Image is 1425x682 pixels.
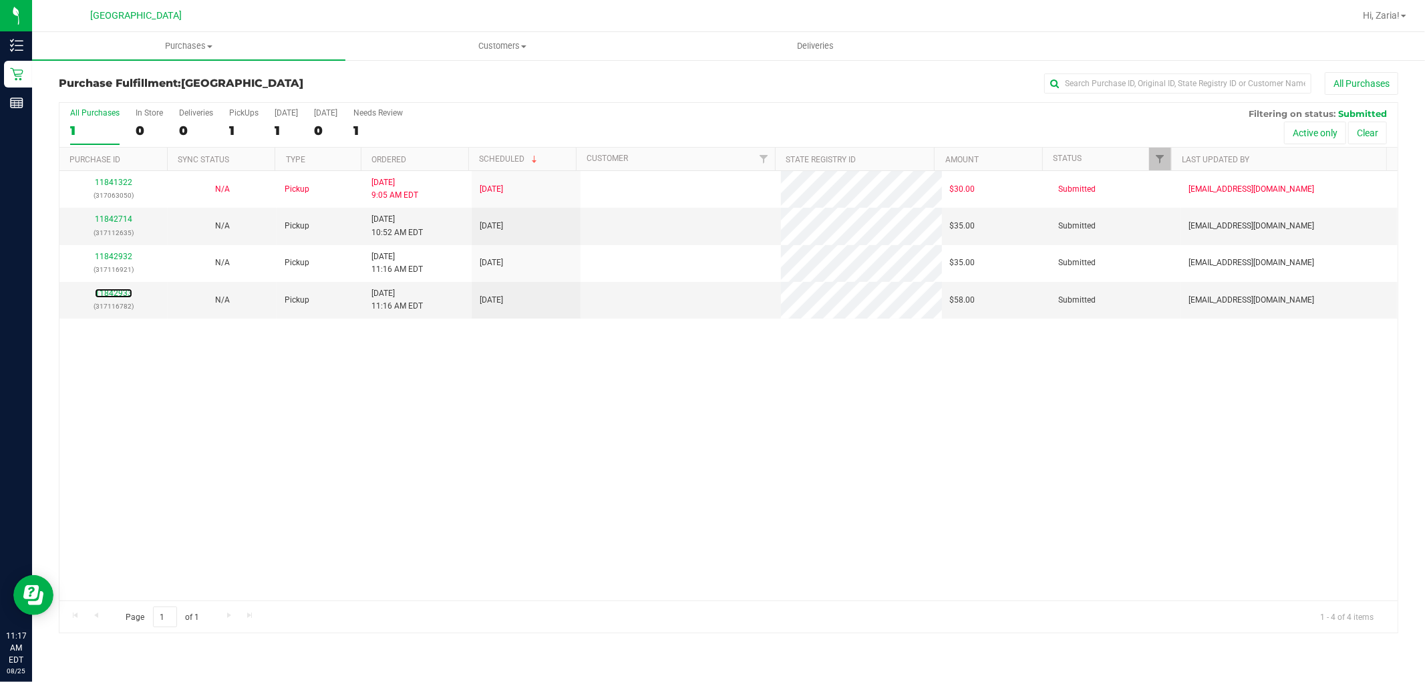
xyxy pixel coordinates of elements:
[1058,257,1096,269] span: Submitted
[6,666,26,676] p: 08/25
[229,123,259,138] div: 1
[67,226,160,239] p: (317112635)
[371,213,423,238] span: [DATE] 10:52 AM EDT
[67,263,160,276] p: (317116921)
[1053,154,1082,163] a: Status
[215,257,230,269] button: N/A
[285,294,309,307] span: Pickup
[95,252,132,261] a: 11842932
[314,108,337,118] div: [DATE]
[371,176,418,202] span: [DATE] 9:05 AM EDT
[67,300,160,313] p: (317116782)
[215,184,230,194] span: Not Applicable
[215,183,230,196] button: N/A
[32,40,345,52] span: Purchases
[371,155,406,164] a: Ordered
[1189,183,1314,196] span: [EMAIL_ADDRESS][DOMAIN_NAME]
[59,77,505,90] h3: Purchase Fulfillment:
[345,32,659,60] a: Customers
[70,108,120,118] div: All Purchases
[371,287,423,313] span: [DATE] 11:16 AM EDT
[480,183,503,196] span: [DATE]
[285,220,309,232] span: Pickup
[95,289,132,298] a: 11842933
[70,123,120,138] div: 1
[480,154,540,164] a: Scheduled
[314,123,337,138] div: 0
[215,295,230,305] span: Not Applicable
[1189,294,1314,307] span: [EMAIL_ADDRESS][DOMAIN_NAME]
[353,123,403,138] div: 1
[6,630,26,666] p: 11:17 AM EDT
[95,214,132,224] a: 11842714
[178,155,230,164] a: Sync Status
[136,123,163,138] div: 0
[480,294,503,307] span: [DATE]
[371,250,423,276] span: [DATE] 11:16 AM EDT
[10,39,23,52] inline-svg: Inventory
[786,155,856,164] a: State Registry ID
[286,155,305,164] a: Type
[67,189,160,202] p: (317063050)
[13,575,53,615] iframe: Resource center
[215,258,230,267] span: Not Applicable
[1348,122,1387,144] button: Clear
[587,154,629,163] a: Customer
[1044,73,1311,94] input: Search Purchase ID, Original ID, State Registry ID or Customer Name...
[275,123,298,138] div: 1
[779,40,852,52] span: Deliveries
[215,220,230,232] button: N/A
[1189,257,1314,269] span: [EMAIL_ADDRESS][DOMAIN_NAME]
[69,155,120,164] a: Purchase ID
[1058,294,1096,307] span: Submitted
[285,257,309,269] span: Pickup
[353,108,403,118] div: Needs Review
[480,257,503,269] span: [DATE]
[950,220,975,232] span: $35.00
[753,148,775,170] a: Filter
[229,108,259,118] div: PickUps
[285,183,309,196] span: Pickup
[1182,155,1249,164] a: Last Updated By
[945,155,979,164] a: Amount
[950,183,975,196] span: $30.00
[1363,10,1400,21] span: Hi, Zaria!
[346,40,658,52] span: Customers
[179,108,213,118] div: Deliveries
[10,67,23,81] inline-svg: Retail
[10,96,23,110] inline-svg: Reports
[32,32,345,60] a: Purchases
[1284,122,1346,144] button: Active only
[136,108,163,118] div: In Store
[91,10,182,21] span: [GEOGRAPHIC_DATA]
[1325,72,1398,95] button: All Purchases
[179,123,213,138] div: 0
[114,607,210,627] span: Page of 1
[275,108,298,118] div: [DATE]
[950,257,975,269] span: $35.00
[215,294,230,307] button: N/A
[950,294,975,307] span: $58.00
[1189,220,1314,232] span: [EMAIL_ADDRESS][DOMAIN_NAME]
[480,220,503,232] span: [DATE]
[1309,607,1384,627] span: 1 - 4 of 4 items
[1058,183,1096,196] span: Submitted
[1149,148,1171,170] a: Filter
[153,607,177,627] input: 1
[181,77,303,90] span: [GEOGRAPHIC_DATA]
[215,221,230,230] span: Not Applicable
[1058,220,1096,232] span: Submitted
[1249,108,1335,119] span: Filtering on status:
[1338,108,1387,119] span: Submitted
[95,178,132,187] a: 11841322
[659,32,972,60] a: Deliveries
